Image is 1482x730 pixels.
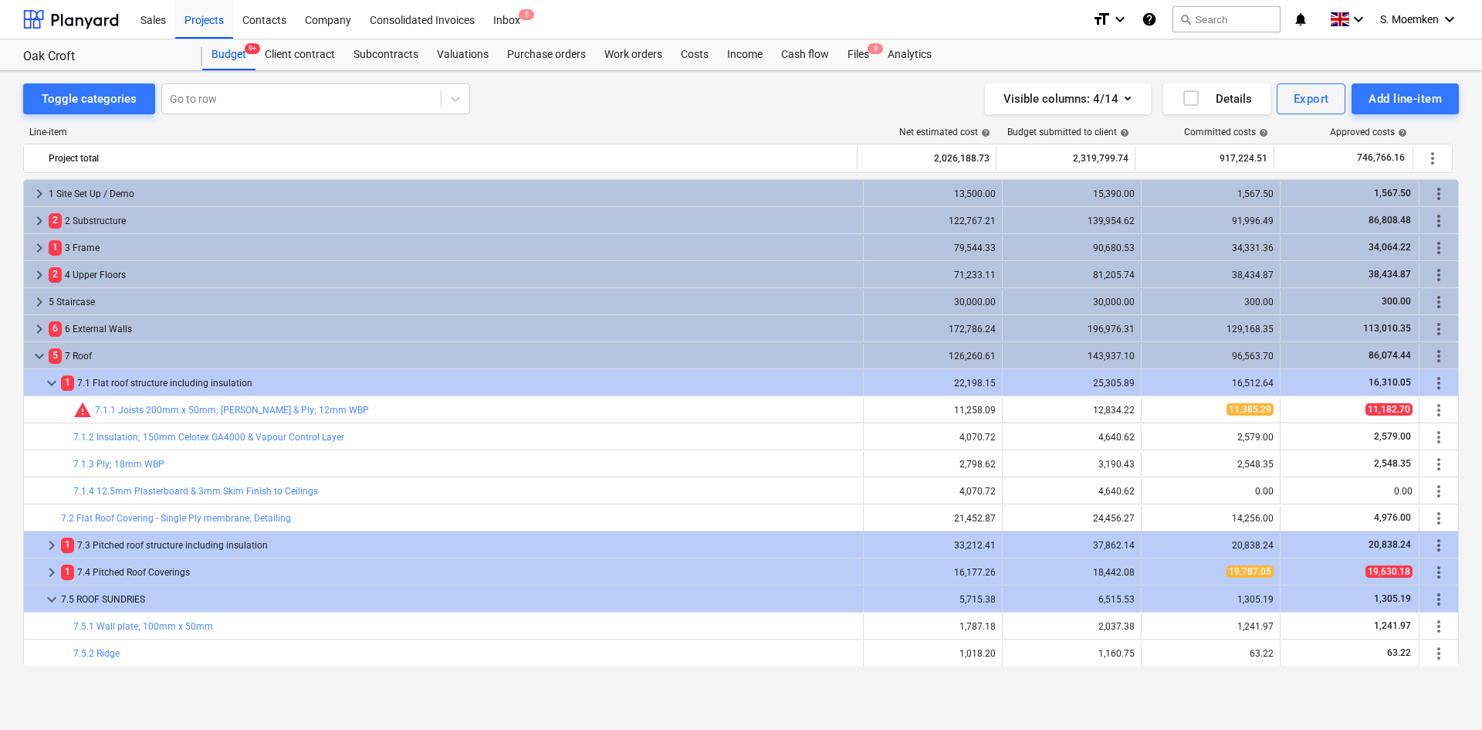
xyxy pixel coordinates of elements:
[878,39,941,70] a: Analytics
[255,39,344,70] a: Client contract
[202,39,255,70] a: Budget9+
[1367,350,1413,361] span: 86,074.44
[868,43,883,54] span: 9
[42,89,137,109] div: Toggle categories
[870,324,996,334] div: 172,786.24
[49,182,857,206] div: 1 Site Set Up / Demo
[1117,128,1129,138] span: help
[838,39,878,70] a: Files9
[49,317,857,341] div: 6 External Walls
[30,347,49,365] span: keyboard_arrow_down
[245,43,260,54] span: 9+
[42,536,61,555] span: keyboard_arrow_right
[1148,378,1274,389] div: 16,512.64
[1227,403,1274,416] span: 11,385.29
[1367,215,1413,226] span: 86,808.48
[870,432,996,443] div: 4,070.72
[1148,459,1274,470] div: 2,548.35
[1148,270,1274,280] div: 38,434.87
[1111,10,1129,29] i: keyboard_arrow_down
[1380,13,1439,25] span: S. Moemken
[870,594,996,605] div: 5,715.38
[1148,513,1274,524] div: 14,256.00
[202,39,255,70] div: Budget
[870,405,996,416] div: 11,258.09
[870,513,996,524] div: 21,452.87
[1148,351,1274,362] div: 96,563.70
[1440,10,1459,29] i: keyboard_arrow_down
[1163,83,1271,114] button: Details
[519,9,534,20] span: 5
[1148,594,1274,605] div: 1,305.19
[42,563,61,582] span: keyboard_arrow_right
[1430,320,1448,338] span: More actions
[672,39,718,70] a: Costs
[1355,151,1406,165] span: 746,766.16
[870,378,996,389] div: 22,198.15
[23,49,184,65] div: Oak Croft
[1009,432,1135,443] div: 4,640.62
[49,236,857,260] div: 3 Frame
[1430,617,1448,636] span: More actions
[61,587,857,612] div: 7.5 ROOF SUNDRIES
[985,83,1151,114] button: Visible columns:4/14
[61,513,291,524] a: 7.2 Flat Roof Covering - Single Ply membrane; Detailing
[1352,83,1459,114] button: Add line-item
[1092,10,1111,29] i: format_size
[870,297,996,307] div: 30,000.00
[73,648,120,659] a: 7.5.2 Ridge
[595,39,672,70] div: Work orders
[1330,127,1407,138] div: Approved costs
[1430,563,1448,582] span: More actions
[1430,239,1448,257] span: More actions
[1362,323,1413,334] span: 113,010.35
[1148,648,1274,659] div: 63.22
[1007,127,1129,138] div: Budget submitted to client
[1365,403,1413,416] span: 11,182.70
[1430,212,1448,230] span: More actions
[1367,242,1413,253] span: 34,064.22
[1405,656,1482,730] div: Chat Widget
[1009,324,1135,334] div: 196,976.31
[1372,512,1413,523] span: 4,976.00
[61,533,857,558] div: 7.3 Pitched roof structure including insulation
[30,239,49,257] span: keyboard_arrow_right
[30,185,49,203] span: keyboard_arrow_right
[718,39,772,70] a: Income
[498,39,595,70] a: Purchase orders
[42,374,61,392] span: keyboard_arrow_down
[1423,149,1442,168] span: More actions
[1009,405,1135,416] div: 12,834.22
[23,127,858,138] div: Line-item
[899,127,990,138] div: Net estimated cost
[30,293,49,311] span: keyboard_arrow_right
[1009,459,1135,470] div: 3,190.43
[1430,590,1448,609] span: More actions
[1148,324,1274,334] div: 129,168.35
[1386,647,1413,658] span: 63.22
[1009,567,1135,578] div: 18,442.08
[870,648,996,659] div: 1,018.20
[1365,565,1413,578] span: 19,630.18
[1009,594,1135,605] div: 6,515.53
[1148,432,1274,443] div: 2,579.00
[1277,83,1346,114] button: Export
[1009,486,1135,497] div: 4,640.62
[772,39,838,70] div: Cash flow
[61,565,74,579] span: 1
[1148,243,1274,253] div: 34,331.36
[49,290,857,314] div: 5 Staircase
[1430,347,1448,365] span: More actions
[1009,243,1135,253] div: 90,680.53
[1003,146,1128,171] div: 2,319,799.74
[428,39,498,70] a: Valuations
[870,486,996,497] div: 4,070.72
[344,39,428,70] div: Subcontracts
[49,213,62,228] span: 2
[1430,428,1448,446] span: More actions
[1372,458,1413,469] span: 2,548.35
[1430,401,1448,419] span: More actions
[870,540,996,551] div: 33,212.41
